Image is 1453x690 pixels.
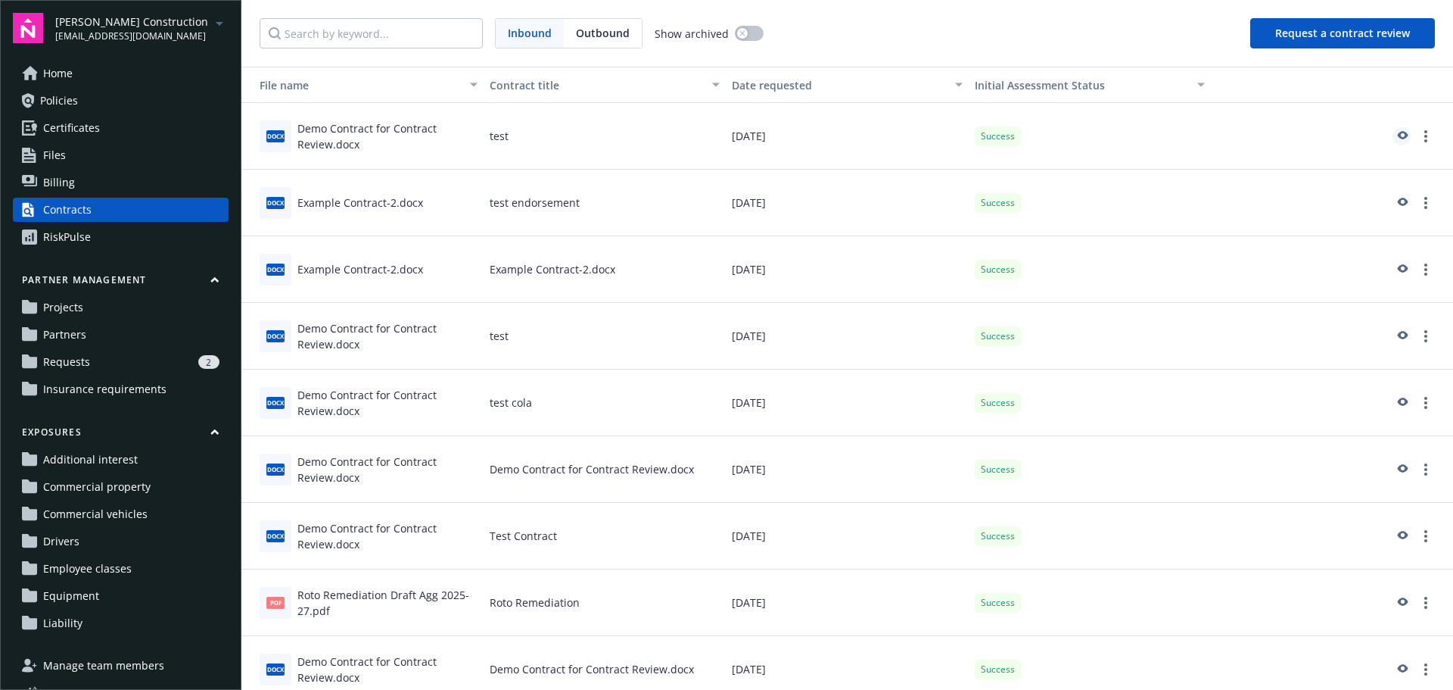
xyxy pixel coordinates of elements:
div: [DATE] [726,103,968,170]
button: Date requested [726,67,968,103]
span: Requests [43,350,90,374]
span: pdf [266,597,285,608]
span: Success [981,130,1015,143]
a: Policies [13,89,229,113]
span: [EMAIL_ADDRESS][DOMAIN_NAME] [55,30,208,43]
div: [DATE] [726,170,968,236]
a: more [1417,594,1435,612]
div: Example Contract-2.docx [297,195,423,211]
div: Roto Remediation Draft Agg 2025-27.pdf [297,587,478,619]
a: Home [13,61,229,86]
img: navigator-logo.svg [13,13,43,43]
span: Outbound [576,25,630,41]
a: more [1417,261,1435,279]
span: docx [266,397,285,408]
a: more [1417,527,1435,545]
a: arrowDropDown [210,14,229,32]
span: Additional interest [43,448,138,472]
span: Projects [43,295,83,320]
a: Manage team members [13,654,229,678]
span: docx [266,130,285,142]
a: preview [1392,327,1411,345]
div: Demo Contract for Contract Review.docx [297,320,478,352]
a: Contracts [13,198,229,222]
a: more [1417,461,1435,479]
a: preview [1392,461,1411,479]
span: Success [981,196,1015,210]
div: Toggle SortBy [975,77,1188,93]
a: preview [1392,261,1411,279]
div: Demo Contract for Contract Review.docx [297,454,478,485]
div: Contract title [490,77,703,93]
span: Success [981,596,1015,610]
a: preview [1392,394,1411,412]
a: Liability [13,611,229,635]
a: Certificates [13,116,229,140]
span: Success [981,663,1015,676]
button: Request a contract review [1250,18,1435,48]
div: Contracts [43,198,92,222]
a: Commercial property [13,475,229,499]
a: preview [1392,527,1411,545]
span: docx [266,264,285,275]
span: Initial Assessment Status [975,78,1105,92]
a: Insurance requirements [13,377,229,401]
div: Example Contract-2.docx [297,261,423,277]
a: more [1417,127,1435,145]
div: test endorsement [484,170,726,236]
div: [DATE] [726,370,968,436]
button: Exposures [13,426,229,445]
a: more [1417,660,1435,679]
a: Requests2 [13,350,229,374]
a: preview [1392,127,1411,145]
span: Liability [43,611,82,635]
div: RiskPulse [43,225,91,249]
span: Equipment [43,584,99,608]
button: [PERSON_NAME] Construction[EMAIL_ADDRESS][DOMAIN_NAME]arrowDropDown [55,13,229,43]
div: Demo Contract for Contract Review.docx [484,436,726,503]
div: [DATE] [726,503,968,570]
span: Inbound [508,25,552,41]
span: Success [981,396,1015,410]
button: Partner management [13,273,229,292]
span: [PERSON_NAME] Construction [55,14,208,30]
a: Additional interest [13,448,229,472]
span: Partners [43,323,86,347]
div: Demo Contract for Contract Review.docx [297,387,478,419]
span: Files [43,143,66,167]
div: 2 [198,355,219,369]
div: Date requested [732,77,945,93]
a: RiskPulse [13,225,229,249]
span: Success [981,263,1015,276]
a: more [1417,327,1435,345]
span: Show archived [655,26,729,42]
span: docx [266,464,285,475]
a: Drivers [13,529,229,554]
span: Employee classes [43,557,132,581]
span: Insurance requirements [43,377,166,401]
div: Roto Remediation [484,570,726,636]
div: Toggle SortBy [247,77,461,93]
div: Demo Contract for Contract Review.docx [297,120,478,152]
span: docx [266,330,285,342]
a: preview [1392,594,1411,612]
a: Employee classes [13,557,229,581]
a: Billing [13,170,229,195]
a: preview [1392,194,1411,212]
button: Contract title [484,67,726,103]
span: Success [981,529,1015,543]
span: Billing [43,170,75,195]
a: Files [13,143,229,167]
span: Policies [40,89,78,113]
span: Commercial vehicles [43,502,148,526]
span: Home [43,61,73,86]
input: Search by keyword... [260,18,483,48]
div: Demo Contract for Contract Review.docx [297,520,478,552]
a: Equipment [13,584,229,608]
a: Commercial vehicles [13,502,229,526]
span: Manage team members [43,654,164,678]
div: test cola [484,370,726,436]
span: docx [266,663,285,675]
div: Demo Contract for Contract Review.docx [297,654,478,685]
